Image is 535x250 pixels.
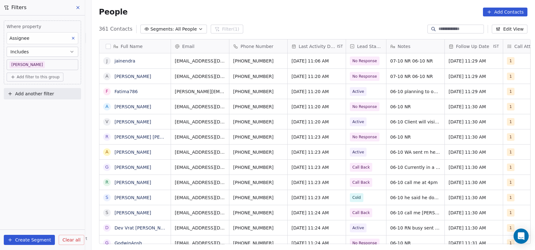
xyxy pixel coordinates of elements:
[291,210,342,216] span: [DATE] 11:24 AM
[233,164,284,170] span: [PHONE_NUMBER]
[507,133,514,141] span: 1
[233,194,284,201] span: [PHONE_NUMBER]
[507,103,514,110] span: 1
[115,104,151,109] a: [PERSON_NAME]
[352,58,377,64] span: No Response
[175,119,225,125] span: [EMAIL_ADDRESS][DOMAIN_NAME]
[352,210,370,216] span: Call Back
[456,43,489,50] span: Follow Up Date
[507,224,514,232] span: 1
[175,210,225,216] span: [EMAIL_ADDRESS][DOMAIN_NAME]
[182,43,195,50] span: Email
[288,39,346,53] div: Last Activity DateIST
[105,88,108,95] div: F
[105,73,109,80] div: A
[121,43,143,50] span: Full Name
[115,134,189,140] a: [PERSON_NAME] [PERSON_NAME]
[175,240,225,246] span: [EMAIL_ADDRESS][DOMAIN_NAME]
[233,240,284,246] span: [PHONE_NUMBER]
[233,73,284,80] span: [PHONE_NUMBER]
[390,179,441,186] span: 06-10 call me at 4pm
[233,179,284,186] span: [PHONE_NUMBER]
[390,119,441,125] span: 06-10 Client will visit for onsite demo, will tell later
[390,225,441,231] span: 06-10 RN busy sent details on [GEOGRAPHIC_DATA]
[175,149,225,155] span: [EMAIL_ADDRESS][DOMAIN_NAME]
[398,43,410,50] span: Notes
[291,164,342,170] span: [DATE] 11:23 AM
[105,134,109,140] div: R
[507,57,514,65] span: 1
[507,118,514,126] span: 1
[352,134,377,140] span: No Response
[115,165,151,170] a: [PERSON_NAME]
[105,194,108,201] div: S
[105,103,109,110] div: A
[233,225,284,231] span: [PHONE_NUMBER]
[449,194,499,201] span: [DATE] 11:30 AM
[105,209,108,216] div: S
[390,88,441,95] span: 06-10 planning to open cafe n coffee cafe
[492,25,527,33] button: Edit View
[449,179,499,186] span: [DATE] 11:30 AM
[390,240,441,246] span: 06-10 NR
[386,39,444,53] div: Notes
[390,164,441,170] span: 06-10 Currently in a meeting, details sent on whtsapp
[291,240,342,246] span: [DATE] 11:24 AM
[115,180,151,185] a: [PERSON_NAME]
[233,58,284,64] span: [PHONE_NUMBER]
[115,119,151,124] a: [PERSON_NAME]
[233,149,284,155] span: [PHONE_NUMBER]
[449,88,499,95] span: [DATE] 11:29 AM
[175,104,225,110] span: [EMAIL_ADDRESS][DOMAIN_NAME]
[105,240,109,246] div: G
[105,118,109,125] div: v
[291,179,342,186] span: [DATE] 11:23 AM
[352,88,364,95] span: Active
[233,88,284,95] span: [PHONE_NUMBER]
[514,229,529,244] div: Open Intercom Messenger
[507,164,514,171] span: 1
[115,195,151,200] a: [PERSON_NAME]
[291,225,342,231] span: [DATE] 11:24 AM
[99,39,171,53] div: Full Name
[233,104,284,110] span: [PHONE_NUMBER]
[115,225,172,230] a: Dev Vrat [PERSON_NAME]
[99,7,128,17] span: People
[291,58,342,64] span: [DATE] 11:06 AM
[291,119,342,125] span: [DATE] 11:20 AM
[150,26,174,33] span: Segments:
[390,194,441,201] span: 06-10 he said he dont have
[445,39,503,53] div: Follow Up DateIST
[115,89,138,94] a: Fatima786
[390,104,441,110] span: 06-10 NR
[115,150,151,155] a: [PERSON_NAME]
[115,210,151,215] a: [PERSON_NAME]
[507,88,514,95] span: 1
[493,44,499,49] span: IST
[449,240,499,246] span: [DATE] 11:31 AM
[352,164,370,170] span: Call Back
[175,73,225,80] span: [EMAIL_ADDRESS][DOMAIN_NAME]
[175,194,225,201] span: [EMAIL_ADDRESS][DOMAIN_NAME]
[390,134,441,140] span: 06-10 NR
[483,8,527,16] button: Add Contacts
[357,43,382,50] span: Lead Status
[175,179,225,186] span: [EMAIL_ADDRESS][DOMAIN_NAME]
[99,25,132,33] span: 361 Contacts
[507,239,514,247] span: 1
[337,44,343,49] span: IST
[352,179,370,186] span: Call Back
[449,73,499,80] span: [DATE] 11:29 AM
[449,164,499,170] span: [DATE] 11:30 AM
[233,119,284,125] span: [PHONE_NUMBER]
[175,58,225,64] span: [EMAIL_ADDRESS][DOMAIN_NAME]
[291,73,342,80] span: [DATE] 11:20 AM
[175,134,225,140] span: [EMAIL_ADDRESS][DOMAIN_NAME]
[449,119,499,125] span: [DATE] 11:30 AM
[291,194,342,201] span: [DATE] 11:23 AM
[233,134,284,140] span: [PHONE_NUMBER]
[449,225,499,231] span: [DATE] 11:30 AM
[390,210,441,216] span: 06-10 call me [PERSON_NAME]
[507,73,514,80] span: 1
[229,39,287,53] div: Phone Number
